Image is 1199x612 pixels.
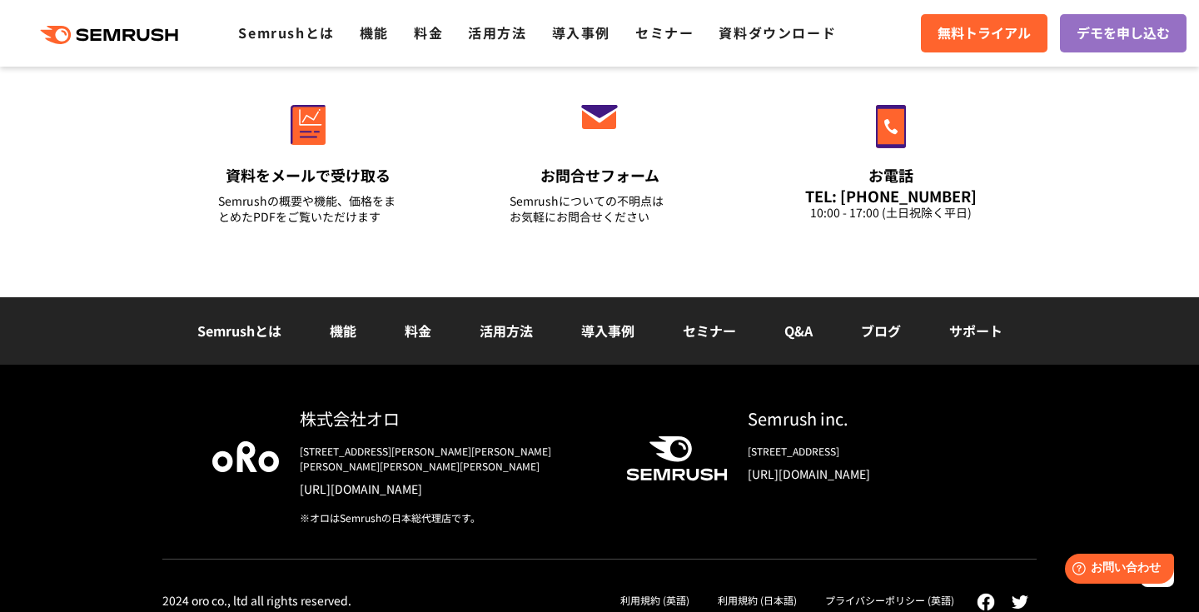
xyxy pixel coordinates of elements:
[300,480,599,497] a: [URL][DOMAIN_NAME]
[238,22,334,42] a: Semrushとは
[197,321,281,341] a: Semrushとは
[977,593,995,611] img: facebook
[218,193,398,225] div: Semrushの概要や機能、価格をまとめたPDFをご覧いただけます
[825,593,954,607] a: プライバシーポリシー (英語)
[1060,14,1187,52] a: デモを申し込む
[1012,595,1028,609] img: twitter
[300,510,599,525] div: ※オロはSemrushの日本総代理店です。
[480,321,533,341] a: 活用方法
[581,321,634,341] a: 導入事例
[300,406,599,430] div: 株式会社オロ
[801,205,981,221] div: 10:00 - 17:00 (土日祝除く平日)
[1077,22,1170,44] span: デモを申し込む
[921,14,1047,52] a: 無料トライアル
[718,593,797,607] a: 利用規約 (日本語)
[801,187,981,205] div: TEL: [PHONE_NUMBER]
[414,22,443,42] a: 料金
[218,165,398,186] div: 資料をメールで受け取る
[468,22,526,42] a: 活用方法
[510,165,689,186] div: お問合せフォーム
[475,69,724,246] a: お問合せフォーム Semrushについての不明点はお気軽にお問合せください
[635,22,694,42] a: セミナー
[620,593,689,607] a: 利用規約 (英語)
[784,321,813,341] a: Q&A
[719,22,836,42] a: 資料ダウンロード
[552,22,610,42] a: 導入事例
[183,69,433,246] a: 資料をメールで受け取る Semrushの概要や機能、価格をまとめたPDFをご覧いただけます
[330,321,356,341] a: 機能
[360,22,389,42] a: 機能
[801,165,981,186] div: お電話
[938,22,1031,44] span: 無料トライアル
[212,441,279,471] img: oro company
[748,406,987,430] div: Semrush inc.
[510,193,689,225] div: Semrushについての不明点は お気軽にお問合せください
[683,321,736,341] a: セミナー
[748,444,987,459] div: [STREET_ADDRESS]
[949,321,1002,341] a: サポート
[300,444,599,474] div: [STREET_ADDRESS][PERSON_NAME][PERSON_NAME][PERSON_NAME][PERSON_NAME][PERSON_NAME]
[861,321,901,341] a: ブログ
[748,465,987,482] a: [URL][DOMAIN_NAME]
[405,321,431,341] a: 料金
[1051,547,1181,594] iframe: Help widget launcher
[162,593,351,608] div: 2024 oro co., ltd all rights reserved.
